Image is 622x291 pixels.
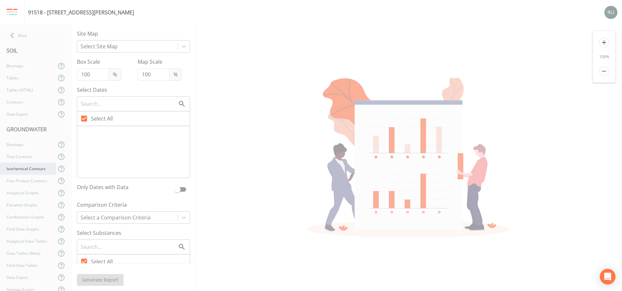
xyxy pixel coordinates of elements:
[109,68,121,81] span: %
[77,58,121,66] label: Box Scale
[307,78,511,238] img: undraw_report_building_chart-e1PV7-8T.svg
[91,115,113,122] span: Select All
[138,58,182,66] label: Map Scale
[600,269,615,284] div: Open Intercom Messenger
[77,30,190,38] label: Site Map
[77,183,171,193] label: Only Dates with Data
[91,258,113,266] span: Select All
[169,68,182,81] span: %
[7,8,18,16] img: logo
[80,243,178,251] input: Search...
[28,8,134,16] div: 91518 - [STREET_ADDRESS][PERSON_NAME]
[599,66,609,76] i: remove
[80,100,178,108] input: Search...
[77,201,190,209] label: Comparison Criteria
[77,86,190,94] label: Select Dates
[77,229,190,237] label: Select Substances
[593,54,615,60] div: 100 %
[599,38,609,47] i: add
[604,6,617,19] img: a5c06d64ce99e847b6841ccd0307af82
